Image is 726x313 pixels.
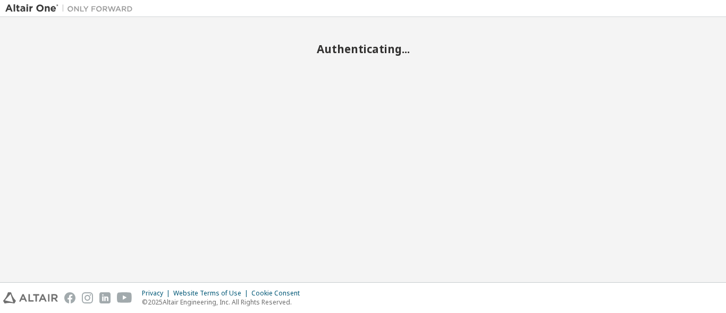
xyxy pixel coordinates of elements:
img: facebook.svg [64,292,75,303]
div: Cookie Consent [251,289,306,298]
img: altair_logo.svg [3,292,58,303]
img: instagram.svg [82,292,93,303]
img: linkedin.svg [99,292,111,303]
p: © 2025 Altair Engineering, Inc. All Rights Reserved. [142,298,306,307]
img: Altair One [5,3,138,14]
h2: Authenticating... [5,42,721,56]
div: Website Terms of Use [173,289,251,298]
img: youtube.svg [117,292,132,303]
div: Privacy [142,289,173,298]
